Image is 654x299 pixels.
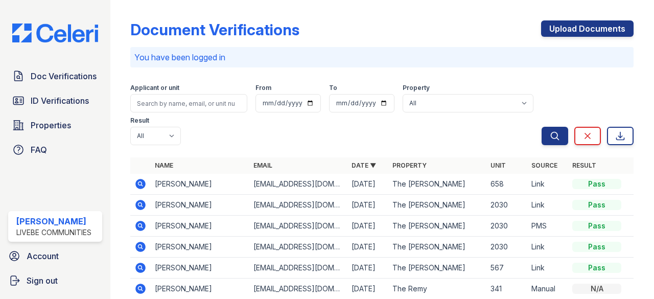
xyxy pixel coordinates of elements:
div: LiveBe Communities [16,227,91,238]
td: 567 [486,258,527,279]
td: 2030 [486,216,527,237]
td: [PERSON_NAME] [151,174,249,195]
div: Pass [572,263,621,273]
td: 2030 [486,237,527,258]
label: Result [130,117,149,125]
div: Pass [572,179,621,189]
td: [DATE] [347,258,388,279]
td: 658 [486,174,527,195]
td: [EMAIL_ADDRESS][DOMAIN_NAME] [249,237,347,258]
span: Properties [31,119,71,131]
a: Name [155,162,173,169]
td: [DATE] [347,195,388,216]
a: Unit [491,162,506,169]
a: Date ▼ [352,162,376,169]
label: To [329,84,337,92]
label: From [255,84,271,92]
td: [PERSON_NAME] [151,195,249,216]
a: ID Verifications [8,90,102,111]
div: Document Verifications [130,20,299,39]
td: [PERSON_NAME] [151,237,249,258]
label: Applicant or unit [130,84,179,92]
td: [PERSON_NAME] [151,216,249,237]
input: Search by name, email, or unit number [130,94,247,112]
td: [EMAIL_ADDRESS][DOMAIN_NAME] [249,216,347,237]
span: Sign out [27,274,58,287]
td: [PERSON_NAME] [151,258,249,279]
td: The [PERSON_NAME] [388,195,486,216]
td: [EMAIL_ADDRESS][DOMAIN_NAME] [249,258,347,279]
td: [EMAIL_ADDRESS][DOMAIN_NAME] [249,174,347,195]
div: Pass [572,200,621,210]
td: Link [527,174,568,195]
a: Doc Verifications [8,66,102,86]
div: N/A [572,284,621,294]
a: FAQ [8,140,102,160]
a: Result [572,162,596,169]
span: FAQ [31,144,47,156]
td: Link [527,258,568,279]
td: The [PERSON_NAME] [388,216,486,237]
span: ID Verifications [31,95,89,107]
td: [DATE] [347,174,388,195]
td: Link [527,195,568,216]
td: [EMAIL_ADDRESS][DOMAIN_NAME] [249,195,347,216]
span: Doc Verifications [31,70,97,82]
td: The [PERSON_NAME] [388,174,486,195]
div: [PERSON_NAME] [16,215,91,227]
td: [DATE] [347,216,388,237]
label: Property [403,84,430,92]
a: Properties [8,115,102,135]
a: Account [4,246,106,266]
div: Pass [572,221,621,231]
a: Source [531,162,557,169]
p: You have been logged in [134,51,629,63]
a: Email [253,162,272,169]
td: 2030 [486,195,527,216]
div: Pass [572,242,621,252]
span: Account [27,250,59,262]
td: The [PERSON_NAME] [388,237,486,258]
img: CE_Logo_Blue-a8612792a0a2168367f1c8372b55b34899dd931a85d93a1a3d3e32e68fde9ad4.png [4,24,106,43]
td: [DATE] [347,237,388,258]
a: Property [392,162,427,169]
a: Sign out [4,270,106,291]
td: Link [527,237,568,258]
a: Upload Documents [541,20,634,37]
td: The [PERSON_NAME] [388,258,486,279]
td: PMS [527,216,568,237]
